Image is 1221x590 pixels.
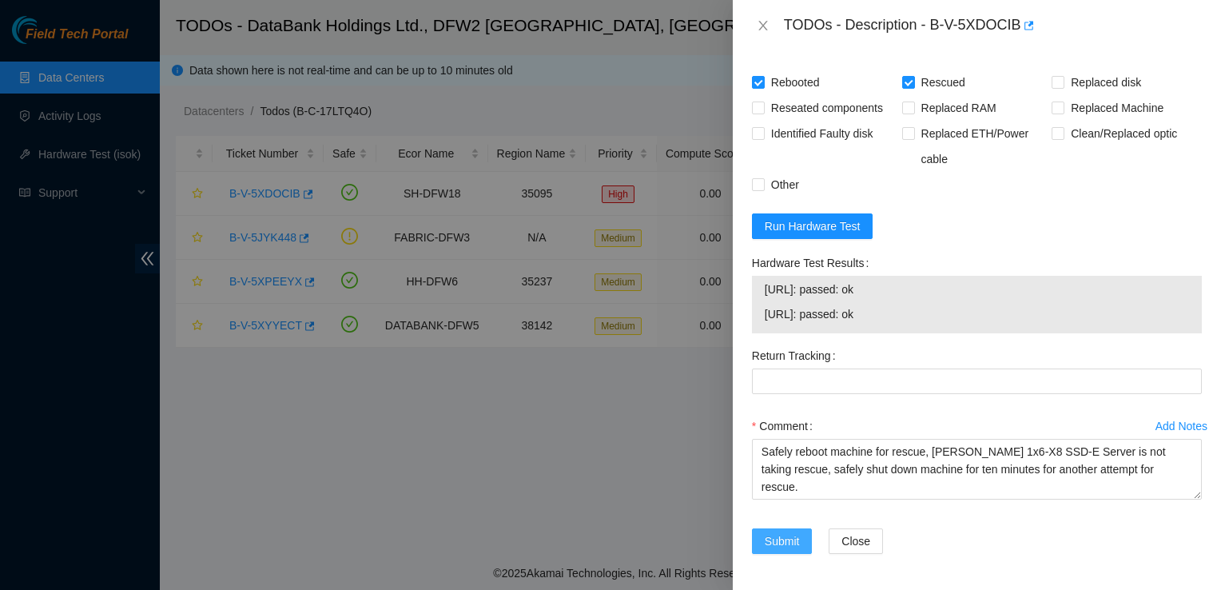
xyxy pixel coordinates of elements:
[752,18,774,34] button: Close
[765,172,805,197] span: Other
[1155,421,1207,432] div: Add Notes
[765,305,1189,323] span: [URL]: passed: ok
[765,281,1189,298] span: [URL]: passed: ok
[765,95,889,121] span: Reseated components
[784,13,1202,38] div: TODOs - Description - B-V-5XDOCIB
[915,70,972,95] span: Rescued
[752,439,1202,500] textarea: Comment
[1064,121,1183,146] span: Clean/Replaced optic
[829,528,883,554] button: Close
[765,217,861,235] span: Run Hardware Test
[915,95,1003,121] span: Replaced RAM
[752,213,873,239] button: Run Hardware Test
[752,343,842,369] label: Return Tracking
[841,532,870,550] span: Close
[765,532,800,550] span: Submit
[752,413,819,439] label: Comment
[752,528,813,554] button: Submit
[1155,413,1208,439] button: Add Notes
[752,369,1202,394] input: Return Tracking
[915,121,1052,172] span: Replaced ETH/Power cable
[765,70,826,95] span: Rebooted
[752,250,875,276] label: Hardware Test Results
[1064,70,1147,95] span: Replaced disk
[1064,95,1170,121] span: Replaced Machine
[757,19,770,32] span: close
[765,121,880,146] span: Identified Faulty disk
